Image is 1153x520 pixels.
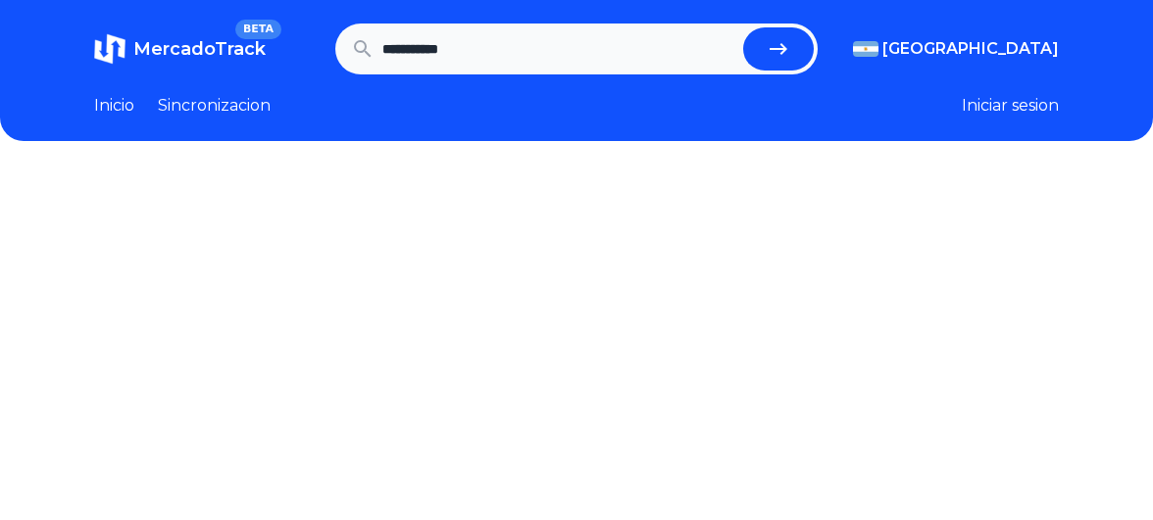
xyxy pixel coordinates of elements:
a: Inicio [94,94,134,118]
button: Iniciar sesion [962,94,1059,118]
a: Sincronizacion [158,94,271,118]
a: MercadoTrackBETA [94,33,266,65]
span: [GEOGRAPHIC_DATA] [882,37,1059,61]
button: [GEOGRAPHIC_DATA] [853,37,1059,61]
span: BETA [235,20,281,39]
img: Argentina [853,41,878,57]
img: MercadoTrack [94,33,125,65]
span: MercadoTrack [133,38,266,60]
